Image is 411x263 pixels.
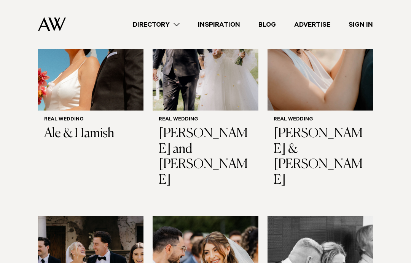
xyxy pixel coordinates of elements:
[339,19,382,30] a: Sign In
[44,126,137,142] h3: Ale & Hamish
[124,19,189,30] a: Directory
[274,117,367,123] h6: Real Wedding
[159,126,252,188] h3: [PERSON_NAME] and [PERSON_NAME]
[274,126,367,188] h3: [PERSON_NAME] & [PERSON_NAME]
[44,117,137,123] h6: Real Wedding
[285,19,339,30] a: Advertise
[249,19,285,30] a: Blog
[189,19,249,30] a: Inspiration
[38,17,66,31] img: Auckland Weddings Logo
[159,117,252,123] h6: Real Wedding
